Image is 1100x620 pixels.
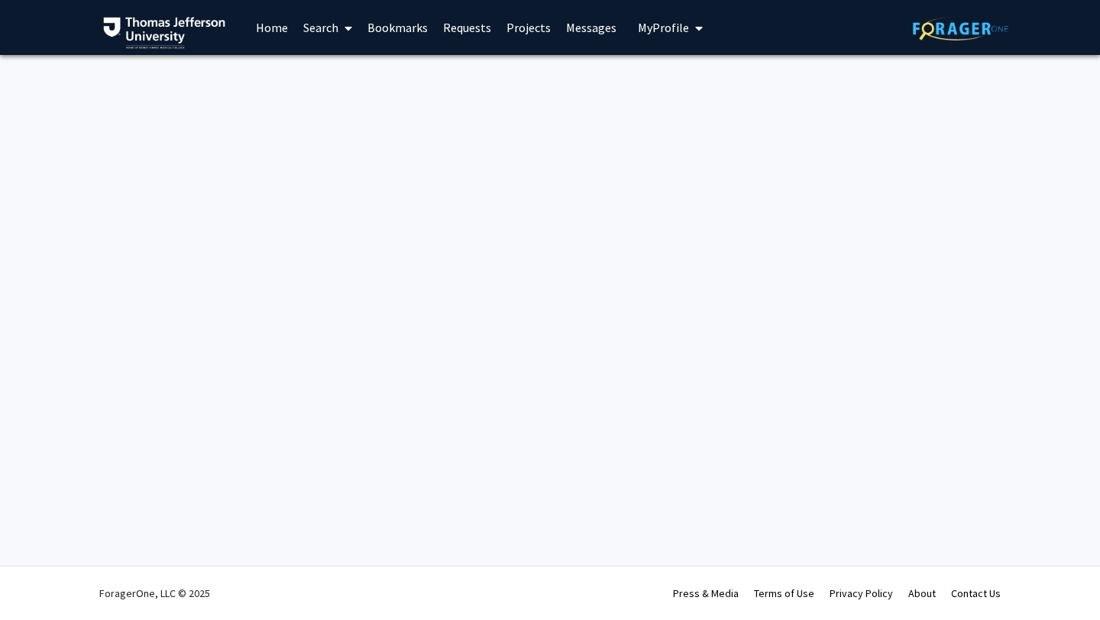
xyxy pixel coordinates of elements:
[499,1,558,54] a: Projects
[638,20,689,35] span: My Profile
[435,1,499,54] a: Requests
[248,1,296,54] a: Home
[754,586,814,600] a: Terms of Use
[908,586,936,600] a: About
[103,17,225,49] img: Thomas Jefferson University Logo
[360,1,435,54] a: Bookmarks
[558,1,624,54] a: Messages
[830,586,893,600] a: Privacy Policy
[913,17,1008,40] img: ForagerOne Logo
[673,586,739,600] a: Press & Media
[99,567,210,620] div: ForagerOne, LLC © 2025
[296,1,360,54] a: Search
[951,586,1001,600] a: Contact Us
